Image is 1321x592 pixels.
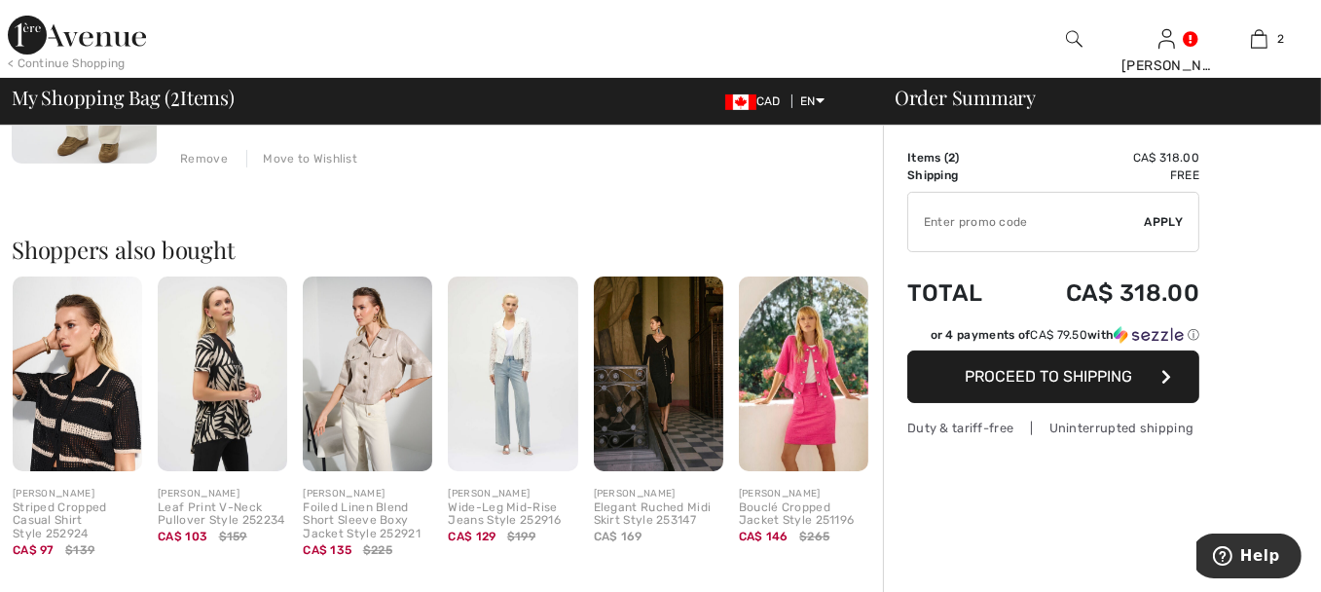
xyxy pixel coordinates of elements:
div: [PERSON_NAME] [158,487,287,501]
div: or 4 payments ofCA$ 79.50withSezzle Click to learn more about Sezzle [907,326,1199,351]
div: Foiled Linen Blend Short Sleeve Boxy Jacket Style 252921 [303,501,432,541]
div: Elegant Ruched Midi Skirt Style 253147 [594,501,723,529]
div: Move to Wishlist [246,150,357,167]
span: CA$ 169 [594,530,642,543]
iframe: Opens a widget where you can find more information [1196,534,1302,582]
span: Apply [1145,213,1184,231]
div: [PERSON_NAME] [1121,55,1212,76]
span: 2 [1277,30,1284,48]
span: Proceed to Shipping [965,367,1132,386]
td: CA$ 318.00 [1012,149,1199,166]
span: CA$ 103 [158,530,207,543]
span: My Shopping Bag ( Items) [12,88,235,107]
div: Duty & tariff-free | Uninterrupted shipping [907,419,1199,437]
div: Order Summary [871,88,1309,107]
img: Leaf Print V-Neck Pullover Style 252234 [158,277,287,471]
div: Leaf Print V-Neck Pullover Style 252234 [158,501,287,529]
td: Items ( ) [907,149,1012,166]
img: Elegant Ruched Midi Skirt Style 253147 [594,277,723,471]
span: $139 [65,541,94,559]
div: Bouclé Cropped Jacket Style 251196 [739,501,868,529]
span: $159 [219,528,247,545]
span: $225 [363,541,392,559]
td: Total [907,260,1012,326]
div: Remove [180,150,228,167]
img: Foiled Linen Blend Short Sleeve Boxy Jacket Style 252921 [303,277,432,471]
span: CAD [725,94,789,108]
span: 2 [170,83,180,108]
span: CA$ 135 [303,543,351,557]
span: CA$ 146 [739,530,789,543]
img: Bouclé Cropped Jacket Style 251196 [739,277,868,471]
div: Striped Cropped Casual Shirt Style 252924 [13,501,142,541]
span: CA$ 97 [13,543,55,557]
span: CA$ 79.50 [1030,328,1087,342]
div: Wide-Leg Mid-Rise Jeans Style 252916 [448,501,577,529]
span: EN [800,94,825,108]
td: Shipping [907,166,1012,184]
img: My Info [1158,27,1175,51]
span: $199 [507,528,535,545]
div: [PERSON_NAME] [739,487,868,501]
div: < Continue Shopping [8,55,126,72]
div: or 4 payments of with [931,326,1199,344]
img: My Bag [1251,27,1267,51]
a: Sign In [1158,29,1175,48]
input: Promo code [908,193,1145,251]
img: search the website [1066,27,1082,51]
span: CA$ 129 [448,530,495,543]
div: [PERSON_NAME] [13,487,142,501]
img: 1ère Avenue [8,16,146,55]
div: [PERSON_NAME] [303,487,432,501]
img: Striped Cropped Casual Shirt Style 252924 [13,277,142,471]
td: Free [1012,166,1199,184]
h2: Shoppers also bought [12,238,883,261]
div: [PERSON_NAME] [594,487,723,501]
span: $265 [799,528,829,545]
td: CA$ 318.00 [1012,260,1199,326]
img: Wide-Leg Mid-Rise Jeans Style 252916 [448,277,577,471]
div: [PERSON_NAME] [448,487,577,501]
a: 2 [1214,27,1304,51]
img: Sezzle [1114,326,1184,344]
img: Canadian Dollar [725,94,756,110]
button: Proceed to Shipping [907,351,1199,403]
span: 2 [948,151,955,165]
